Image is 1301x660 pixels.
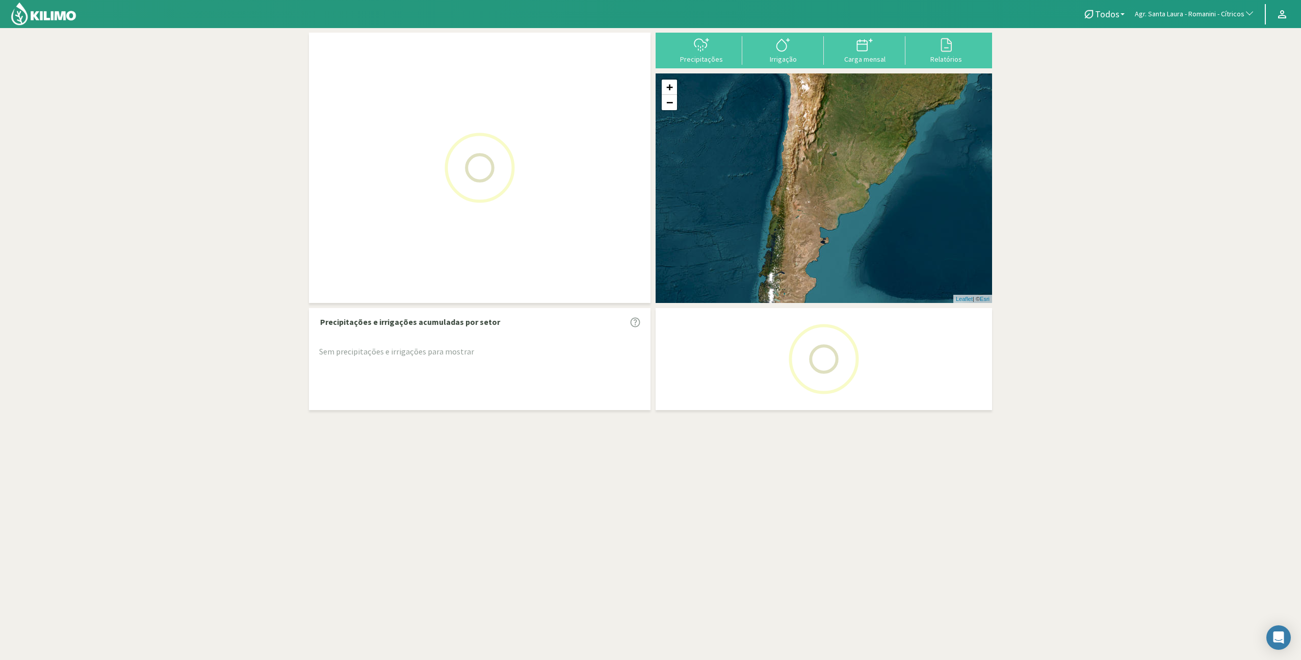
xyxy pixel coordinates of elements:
[319,347,640,357] h5: Sem precipitações e irrigações para mostrar
[1266,625,1291,650] div: Open Intercom Messenger
[664,56,739,63] div: Precipitações
[742,36,824,63] button: Irrigação
[10,2,77,26] img: Kilimo
[956,296,973,302] a: Leaflet
[827,56,902,63] div: Carga mensal
[905,36,987,63] button: Relatórios
[908,56,984,63] div: Relatórios
[662,95,677,110] a: Zoom out
[1135,9,1244,19] span: Agr. Santa Laura - Romanini - Cítricos
[1130,3,1260,26] button: Agr. Santa Laura - Romanini - Cítricos
[953,295,992,303] div: | ©
[824,36,905,63] button: Carga mensal
[1095,9,1120,19] span: Todos
[429,117,531,219] img: Loading...
[745,56,821,63] div: Irrigação
[662,80,677,95] a: Zoom in
[773,308,875,410] img: Loading...
[661,36,742,63] button: Precipitações
[980,296,990,302] a: Esri
[320,316,500,328] p: Precipitações e irrigações acumuladas por setor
